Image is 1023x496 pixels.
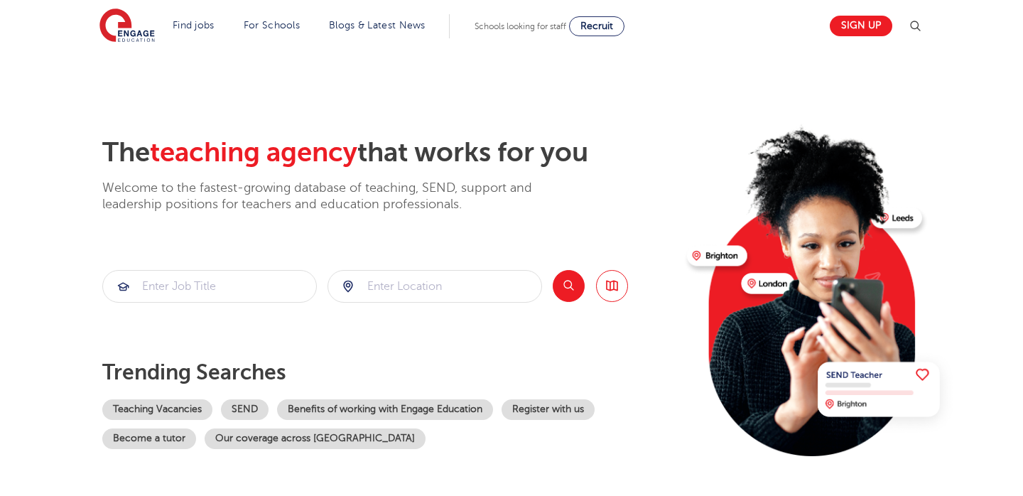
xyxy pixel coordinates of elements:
[102,360,676,385] p: Trending searches
[244,20,300,31] a: For Schools
[475,21,566,31] span: Schools looking for staff
[277,399,493,420] a: Benefits of working with Engage Education
[502,399,595,420] a: Register with us
[328,271,541,302] input: Submit
[102,136,676,169] h2: The that works for you
[329,20,426,31] a: Blogs & Latest News
[103,271,316,302] input: Submit
[102,180,571,213] p: Welcome to the fastest-growing database of teaching, SEND, support and leadership positions for t...
[328,270,542,303] div: Submit
[569,16,624,36] a: Recruit
[102,399,212,420] a: Teaching Vacancies
[102,428,196,449] a: Become a tutor
[580,21,613,31] span: Recruit
[150,137,357,168] span: teaching agency
[102,270,317,303] div: Submit
[205,428,426,449] a: Our coverage across [GEOGRAPHIC_DATA]
[173,20,215,31] a: Find jobs
[553,270,585,302] button: Search
[221,399,269,420] a: SEND
[99,9,155,44] img: Engage Education
[830,16,892,36] a: Sign up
